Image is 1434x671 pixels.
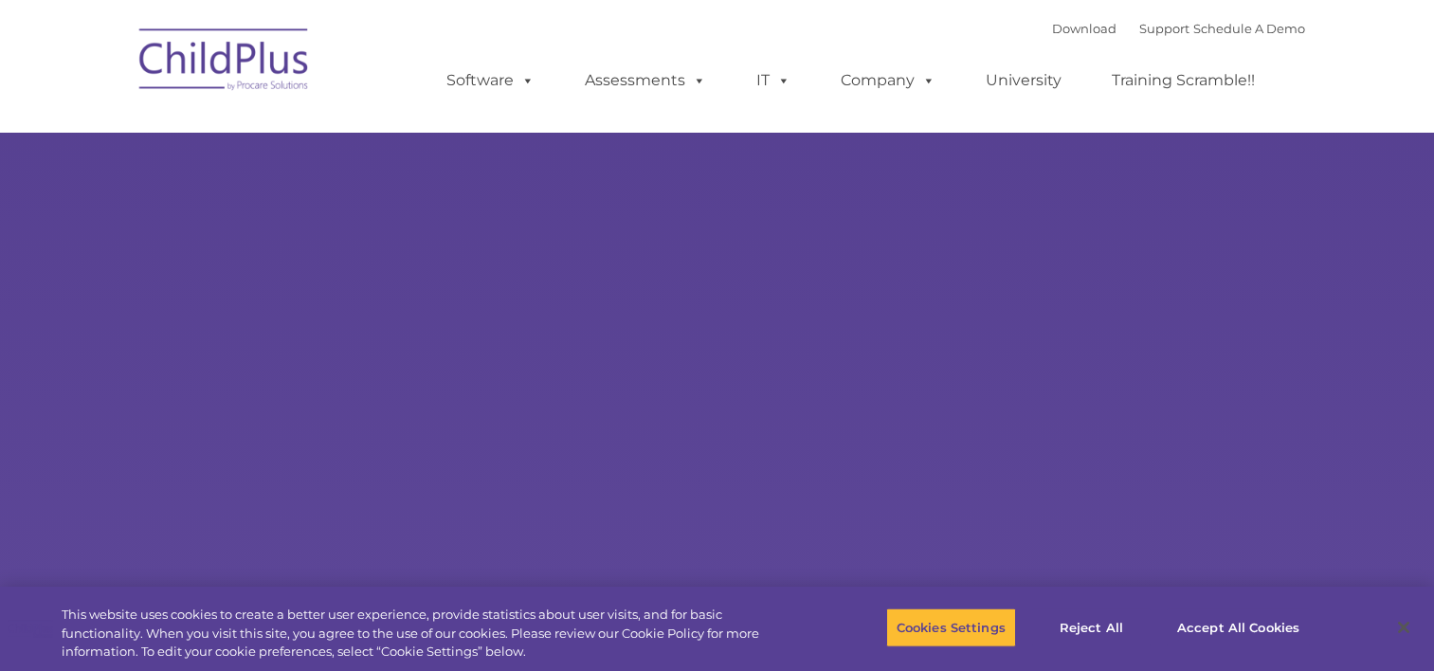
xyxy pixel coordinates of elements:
div: This website uses cookies to create a better user experience, provide statistics about user visit... [62,606,789,662]
a: Company [822,62,954,100]
button: Close [1383,607,1425,648]
a: Training Scramble!! [1093,62,1274,100]
img: ChildPlus by Procare Solutions [130,15,319,110]
a: University [967,62,1080,100]
a: Schedule A Demo [1193,21,1305,36]
button: Accept All Cookies [1167,608,1310,647]
a: IT [737,62,809,100]
a: Download [1052,21,1116,36]
a: Assessments [566,62,725,100]
a: Software [427,62,554,100]
a: Support [1139,21,1189,36]
font: | [1052,21,1305,36]
button: Cookies Settings [886,608,1016,647]
button: Reject All [1032,608,1151,647]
